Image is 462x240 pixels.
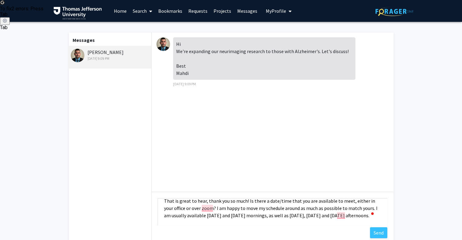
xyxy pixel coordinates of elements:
b: Messages [73,37,95,43]
div: Hi We're expanding our neurimaging research to those with Alzheimer's. Let's discuss! Best Mahdi [173,37,355,80]
img: Mahdi Alizedah [156,37,170,51]
div: [DATE] 9:09 PM [71,56,150,61]
div: [PERSON_NAME] [71,49,150,61]
img: Mahdi Alizedah [71,49,84,62]
textarea: To enrich screen reader interactions, please activate Accessibility in Grammarly extension settings [158,198,387,225]
button: Send [370,227,387,238]
iframe: To enrich screen reader interactions, please activate Accessibility in Grammarly extension settings [5,213,26,235]
span: [DATE] 9:09 PM [173,82,196,86]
